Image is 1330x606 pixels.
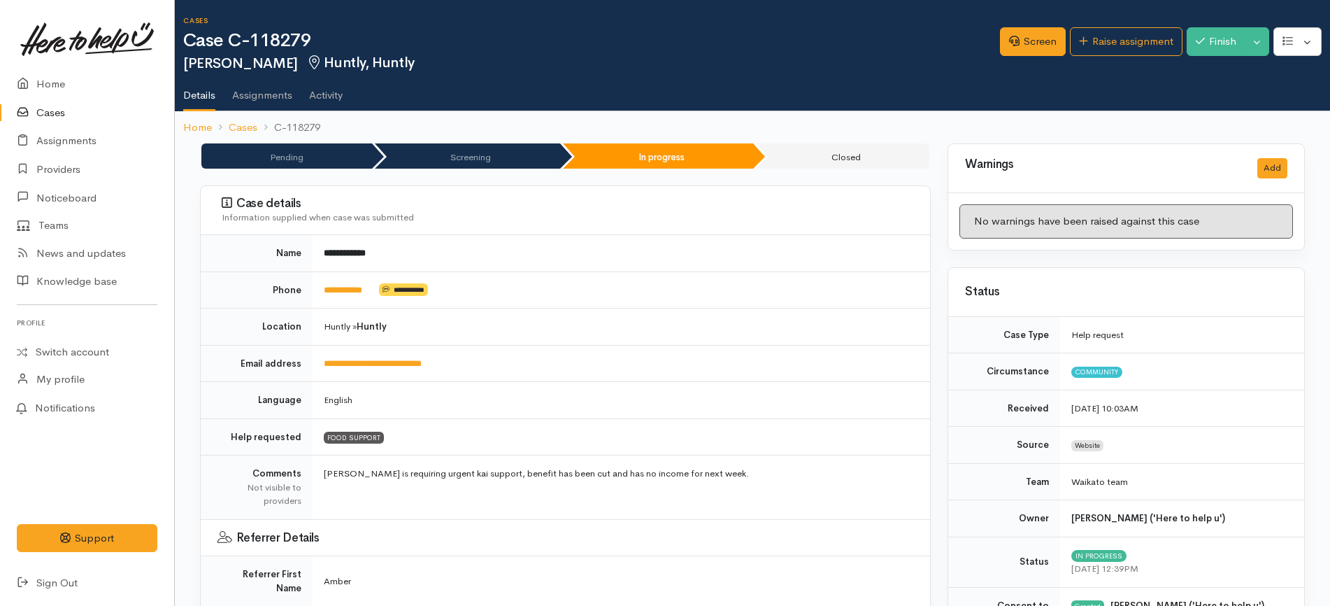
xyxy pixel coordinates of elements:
td: Received [948,390,1060,427]
a: Raise assignment [1070,27,1182,56]
a: Activity [309,71,343,110]
td: Circumstance [948,353,1060,390]
h3: Referrer Details [217,531,913,545]
span: Website [1071,440,1103,451]
td: Help request [1060,317,1304,353]
nav: breadcrumb [175,111,1330,144]
td: Case Type [948,317,1060,353]
span: Community [1071,367,1122,378]
td: [PERSON_NAME] is requiring urgent kai support, benefit has been cut and has no income for next week. [313,456,930,520]
h2: [PERSON_NAME] [183,55,1000,71]
button: Support [17,524,157,553]
a: Screen [1000,27,1066,56]
h1: Case C-118279 [183,31,1000,51]
td: Phone [201,272,313,309]
td: Comments [201,456,313,520]
li: Closed [756,143,929,169]
button: Add [1257,158,1287,178]
td: Owner [948,500,1060,537]
span: Huntly, Huntly [306,54,415,71]
div: [DATE] 12:39PM [1071,562,1287,576]
b: Huntly [357,320,387,332]
li: In progress [563,143,753,169]
li: Pending [201,143,372,169]
span: Huntly » [324,320,387,332]
td: Help requested [201,418,313,456]
a: Home [183,120,212,136]
a: Assignments [232,71,292,110]
td: Source [948,427,1060,464]
li: C-118279 [257,120,320,136]
span: In progress [1071,550,1127,561]
li: Screening [375,143,559,169]
h6: Profile [17,313,157,332]
h6: Cases [183,17,1000,24]
div: Information supplied when case was submitted [222,211,913,225]
a: Cases [229,120,257,136]
td: English [313,382,930,419]
span: FOOD SUPPORT [324,432,384,443]
b: [PERSON_NAME] ('Here to help u') [1071,512,1225,524]
span: Amber [324,575,351,587]
td: Location [201,309,313,346]
button: Finish [1187,27,1245,56]
h3: Warnings [965,158,1240,171]
h3: Status [965,286,1287,299]
time: [DATE] 10:03AM [1071,402,1138,414]
div: No warnings have been raised against this case [959,204,1293,239]
span: Waikato team [1071,476,1128,488]
div: Not visible to providers [217,481,301,508]
h3: Case details [222,197,913,211]
td: Status [948,537,1060,587]
a: Details [183,71,215,111]
td: Name [201,235,313,272]
td: Team [948,463,1060,500]
td: Language [201,382,313,419]
td: Email address [201,345,313,382]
